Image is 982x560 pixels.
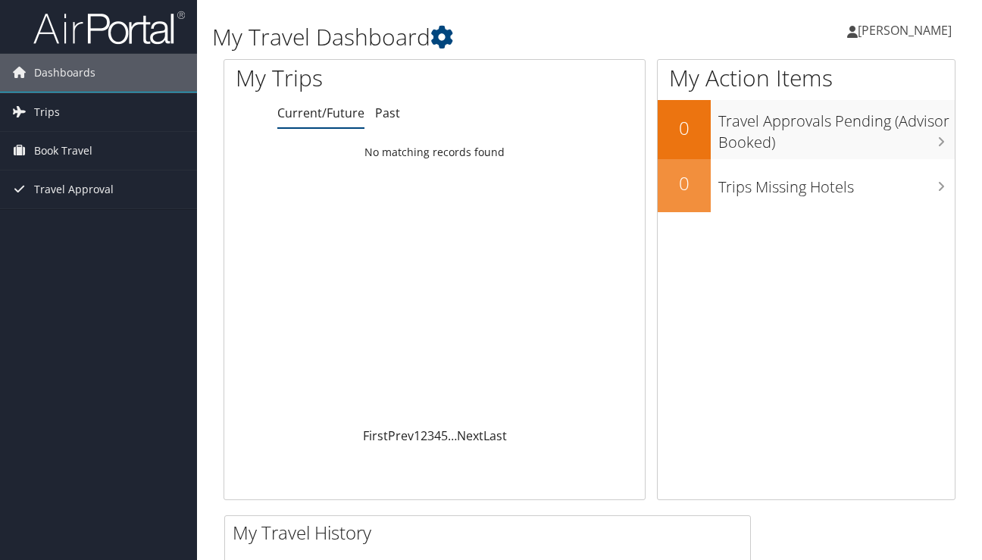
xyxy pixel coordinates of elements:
span: [PERSON_NAME] [858,22,952,39]
h2: 0 [658,171,711,196]
h3: Travel Approvals Pending (Advisor Booked) [718,103,955,153]
span: … [448,427,457,444]
a: Last [483,427,507,444]
a: 5 [441,427,448,444]
a: Current/Future [277,105,364,121]
h1: My Action Items [658,62,955,94]
a: 3 [427,427,434,444]
a: 0Travel Approvals Pending (Advisor Booked) [658,100,955,158]
span: Dashboards [34,54,95,92]
a: Past [375,105,400,121]
span: Travel Approval [34,171,114,208]
img: airportal-logo.png [33,10,185,45]
a: 1 [414,427,421,444]
span: Trips [34,93,60,131]
td: No matching records found [224,139,645,166]
a: 0Trips Missing Hotels [658,159,955,212]
h2: My Travel History [233,520,750,546]
h1: My Trips [236,62,458,94]
a: 4 [434,427,441,444]
a: Next [457,427,483,444]
a: 2 [421,427,427,444]
a: [PERSON_NAME] [847,8,967,53]
a: Prev [388,427,414,444]
h1: My Travel Dashboard [212,21,715,53]
h3: Trips Missing Hotels [718,169,955,198]
h2: 0 [658,115,711,141]
span: Book Travel [34,132,92,170]
a: First [363,427,388,444]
